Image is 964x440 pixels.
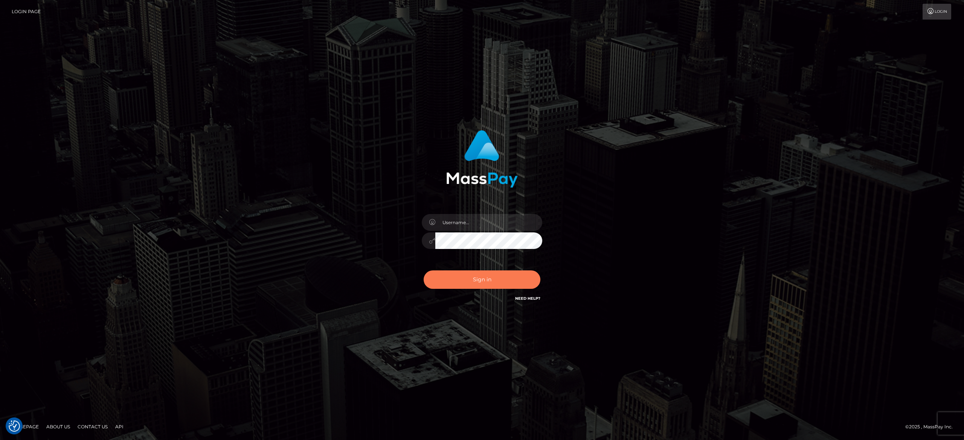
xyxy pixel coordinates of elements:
a: API [112,421,127,432]
img: Revisit consent button [9,420,20,432]
a: Need Help? [515,296,540,301]
a: Contact Us [75,421,111,432]
a: Login Page [12,4,41,20]
input: Username... [435,214,542,231]
a: Homepage [8,421,42,432]
div: © 2025 , MassPay Inc. [905,423,958,431]
a: About Us [43,421,73,432]
a: Login [923,4,951,20]
button: Consent Preferences [9,420,20,432]
img: MassPay Login [446,130,518,188]
button: Sign in [424,270,540,289]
